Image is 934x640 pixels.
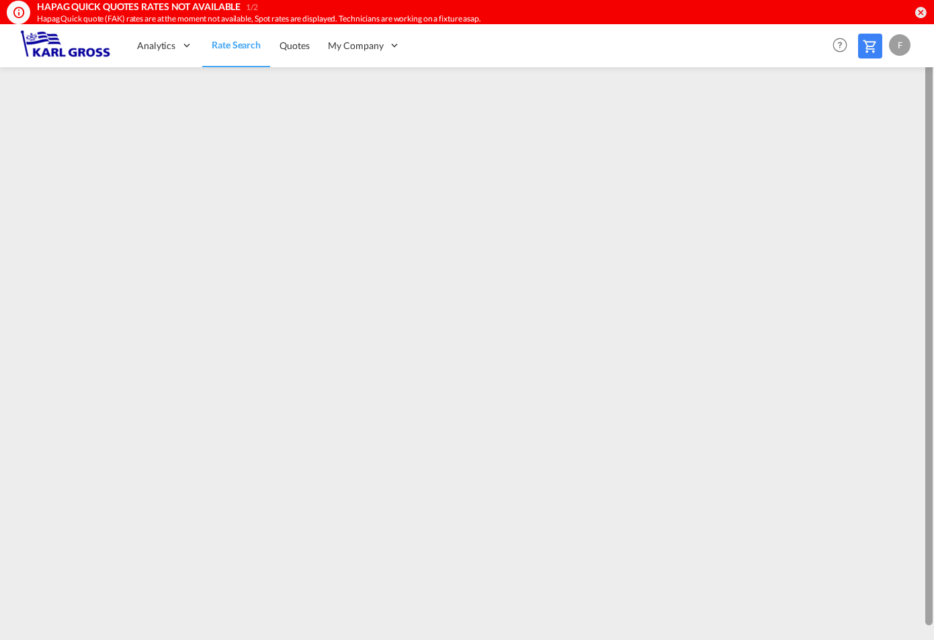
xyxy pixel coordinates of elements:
[246,2,258,13] div: 1/2
[889,34,910,56] div: F
[319,24,410,67] div: My Company
[829,34,858,58] div: Help
[20,30,111,61] img: 3269c73066d711f095e541db4db89301.png
[328,39,383,52] span: My Company
[12,5,26,19] md-icon: icon-information-outline
[280,40,309,51] span: Quotes
[137,39,175,52] span: Analytics
[914,5,927,19] button: icon-close-circle
[128,24,202,67] div: Analytics
[37,13,790,25] div: Hapag Quick quote (FAK) rates are at the moment not available, Spot rates are displayed. Technici...
[212,39,261,50] span: Rate Search
[202,24,270,67] a: Rate Search
[829,34,851,56] span: Help
[270,24,319,67] a: Quotes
